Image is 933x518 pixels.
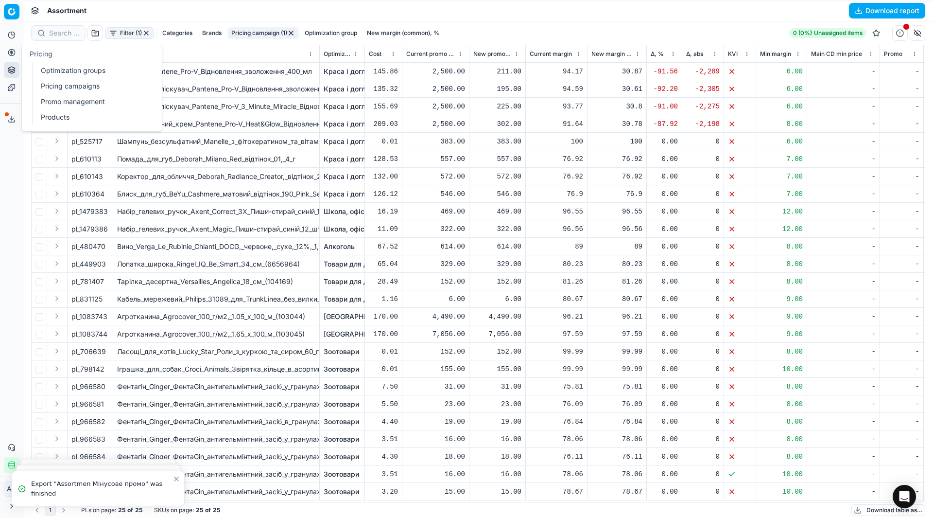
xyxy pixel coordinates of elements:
[530,84,583,94] div: 94.59
[324,469,359,479] a: Зоотовари
[760,312,803,322] div: 9.00
[686,137,720,146] div: 0
[760,154,803,164] div: 7.00
[473,84,521,94] div: 195.00
[760,67,803,76] div: 6.00
[884,67,919,76] div: -
[473,277,521,286] div: 152.00
[686,242,720,251] div: 0
[198,27,225,39] button: Brands
[406,67,465,76] div: 2,500.00
[884,312,919,322] div: -
[884,242,919,251] div: -
[369,189,398,199] div: 126.12
[117,277,315,286] div: Тарілка_десертна_Versailles_Angelica_18_см_(104169)
[811,84,876,94] div: -
[686,294,720,304] div: 0
[473,329,521,339] div: 7,056.00
[811,277,876,286] div: -
[117,102,315,111] div: Бальзам-ополіскувач_Pantene_Pro-V_3_Minute_Miracle_Відновлення_зволоження_220_мл
[473,119,521,129] div: 302.00
[811,172,876,181] div: -
[4,482,19,496] span: АП
[686,259,720,269] div: 0
[473,382,521,392] div: 31.00
[369,259,398,269] div: 65.04
[369,347,398,357] div: 0.01
[406,364,465,374] div: 155.00
[811,224,876,234] div: -
[686,102,720,111] div: -2,275
[227,27,299,39] button: Pricing campaign (1)
[117,242,315,251] div: Вино_Verga_Le_Rubinie_Chianti_DOCG,_червоне,_сухе,_12%,_1,5_л_(ALR6151)
[71,172,103,181] span: pl_610143
[117,224,315,234] div: Набір_гелевих_ручок_Axent_Magic_Пиши-стирай_синій_12_шт._(AG1123-02-A)
[369,84,398,94] div: 135.32
[71,207,108,216] span: pl_1479383
[363,27,443,39] button: New margin (common), %
[473,259,521,269] div: 329.00
[811,312,876,322] div: -
[884,102,919,111] div: -
[473,172,521,181] div: 572.00
[158,27,196,39] button: Categories
[686,84,720,94] div: -2,305
[789,28,866,38] a: 0 (0%)Unassigned items
[851,504,925,516] button: Download table as...
[117,364,315,374] div: Іграшка_для_собак_Croci_Animals_Звірятка_кільце_в_асортименті_9_см
[473,154,521,164] div: 557.00
[651,154,678,164] div: 0.00
[591,364,642,374] div: 99.99
[324,434,359,444] a: Зоотовари
[760,102,803,111] div: 6.00
[760,347,803,357] div: 8.00
[473,294,521,304] div: 6.00
[117,119,315,129] div: Моделювальний_крем_Pantene_Pro-V_Heat&Glow_Відновлення_зволоження_135_мл
[473,137,521,146] div: 383.00
[51,380,63,392] button: Expand
[117,312,315,322] div: Агротканина_Agrocover_100_г/м2,_1.05_x_100_м_(103044)
[651,259,678,269] div: 0.00
[651,224,678,234] div: 0.00
[406,277,465,286] div: 152.00
[51,153,63,164] button: Expand
[369,207,398,216] div: 16.19
[884,84,919,94] div: -
[51,205,63,217] button: Expand
[591,294,642,304] div: 80.67
[51,398,63,410] button: Expand
[369,50,381,58] span: Cost
[728,50,738,58] span: KVI
[71,312,107,322] span: pl_1083743
[884,347,919,357] div: -
[473,102,521,111] div: 225.00
[651,294,678,304] div: 0.00
[51,258,63,269] button: Expand
[686,119,720,129] div: -2,198
[406,312,465,322] div: 4,490.00
[37,95,150,108] a: Promo management
[686,224,720,234] div: 0
[117,172,315,181] div: Коректор_для_обличчя_Deborah_Radiance_Creator,_відтінок_2,_3,5_мл
[884,189,919,199] div: -
[811,259,876,269] div: -
[473,347,521,357] div: 152.00
[686,277,720,286] div: 0
[324,382,359,392] a: Зоотовари
[884,119,919,129] div: -
[893,485,916,508] div: Open Intercom Messenger
[406,224,465,234] div: 322.00
[651,189,678,199] div: 0.00
[324,259,381,269] a: Товари для дому
[117,154,315,164] div: Помада_для_губ_Deborah_Milano_Red_відтінок_01,_4_г
[591,172,642,181] div: 76.92
[591,102,642,111] div: 30.8
[369,242,398,251] div: 67.52
[213,506,220,514] strong: 25
[324,452,359,462] a: Зоотовари
[651,119,678,129] div: -87.92
[884,277,919,286] div: -
[51,223,63,234] button: Expand
[811,329,876,339] div: -
[760,277,803,286] div: 8.00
